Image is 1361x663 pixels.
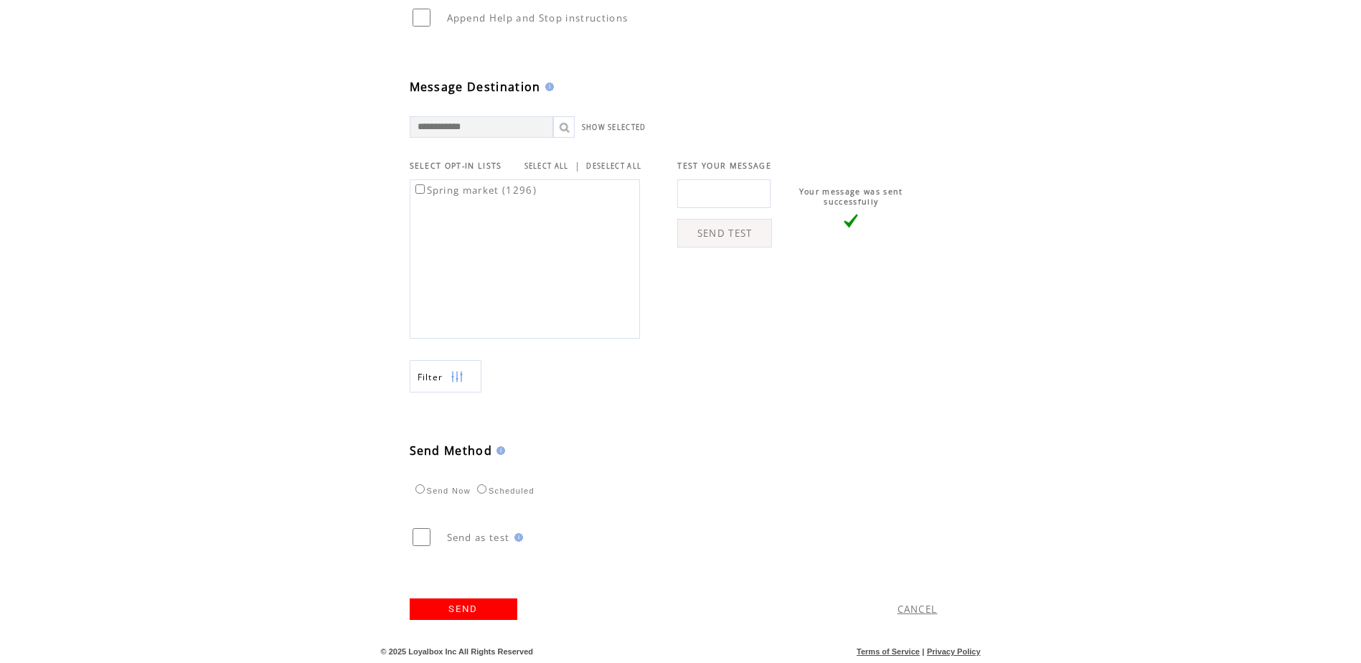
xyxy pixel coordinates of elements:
[492,446,505,455] img: help.gif
[381,647,534,656] span: © 2025 Loyalbox Inc All Rights Reserved
[510,533,523,542] img: help.gif
[474,486,534,495] label: Scheduled
[927,647,981,656] a: Privacy Policy
[524,161,569,171] a: SELECT ALL
[413,184,537,197] label: Spring market (1296)
[898,603,938,616] a: CANCEL
[582,123,646,132] a: SHOW SELECTED
[844,214,858,228] img: vLarge.png
[586,161,641,171] a: DESELECT ALL
[410,79,541,95] span: Message Destination
[477,484,486,494] input: Scheduled
[447,11,628,24] span: Append Help and Stop instructions
[922,647,924,656] span: |
[451,361,463,393] img: filters.png
[415,184,425,194] input: Spring market (1296)
[857,647,920,656] a: Terms of Service
[677,219,772,248] a: SEND TEST
[799,187,903,207] span: Your message was sent successfully
[410,161,502,171] span: SELECT OPT-IN LISTS
[412,486,471,495] label: Send Now
[575,159,580,172] span: |
[677,161,771,171] span: TEST YOUR MESSAGE
[410,360,481,392] a: Filter
[447,531,510,544] span: Send as test
[410,598,517,620] a: SEND
[410,443,493,459] span: Send Method
[415,484,425,494] input: Send Now
[541,83,554,91] img: help.gif
[418,371,443,383] span: Show filters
